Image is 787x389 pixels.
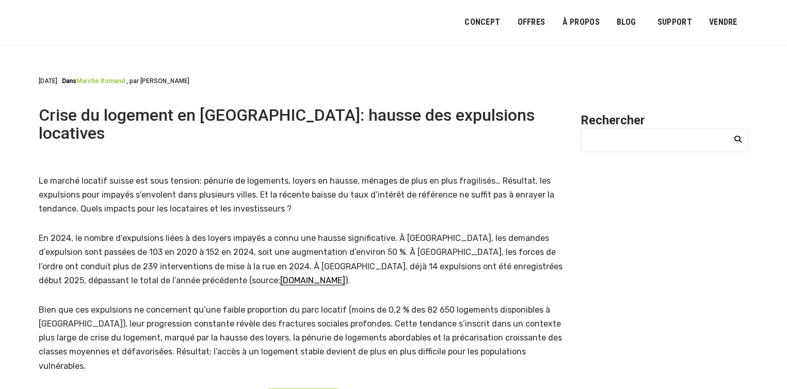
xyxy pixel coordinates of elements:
a: À PROPOS [555,11,606,34]
h1: Crise du logement en [GEOGRAPHIC_DATA]: hausse des expulsions locatives [39,106,568,142]
a: VENDRE [702,11,744,34]
p: Le marché locatif suisse est sous tension: pénurie de logements, loyers en hausse, ménages de plu... [39,174,568,216]
a: Marché romand [76,77,125,85]
a: OFFRES [510,11,552,34]
nav: Menu principal [464,9,772,35]
a: Concept [458,11,507,34]
a: Blog [610,11,643,34]
p: En 2024, le nombre d’expulsions liées à des loyers impayés a connu une hausse significative. À [G... [39,231,568,287]
h2: Rechercher [581,112,749,128]
a: Passer à [752,12,775,32]
a: SUPPORT [651,11,699,34]
div: [DATE] [39,76,189,86]
img: Logo [15,11,95,37]
p: Bien que ces expulsions ne concernent qu’une faible proportion du parc locatif (moins de 0,2 % de... [39,303,568,373]
img: Français [759,20,768,26]
a: [DOMAIN_NAME] [280,275,345,285]
span: , par [PERSON_NAME] [126,77,189,85]
span: Dans [62,77,76,85]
